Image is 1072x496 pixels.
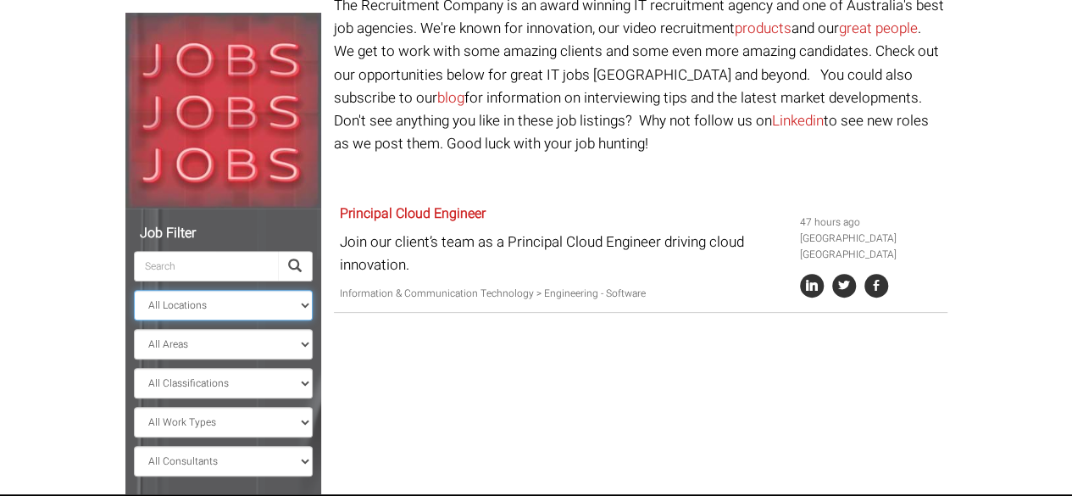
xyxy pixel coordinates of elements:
[134,251,278,281] input: Search
[800,231,941,263] li: [GEOGRAPHIC_DATA] [GEOGRAPHIC_DATA]
[340,286,787,302] p: Information & Communication Technology > Engineering - Software
[800,215,941,231] li: 47 hours ago
[340,203,486,224] a: Principal Cloud Engineer
[437,87,464,109] a: blog
[839,18,918,39] a: great people
[134,226,313,242] h5: Job Filter
[125,13,321,209] img: Jobs, Jobs, Jobs
[772,110,824,131] a: Linkedin
[340,231,787,276] p: Join our client’s team as a Principal Cloud Engineer driving cloud innovation.
[735,18,792,39] a: products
